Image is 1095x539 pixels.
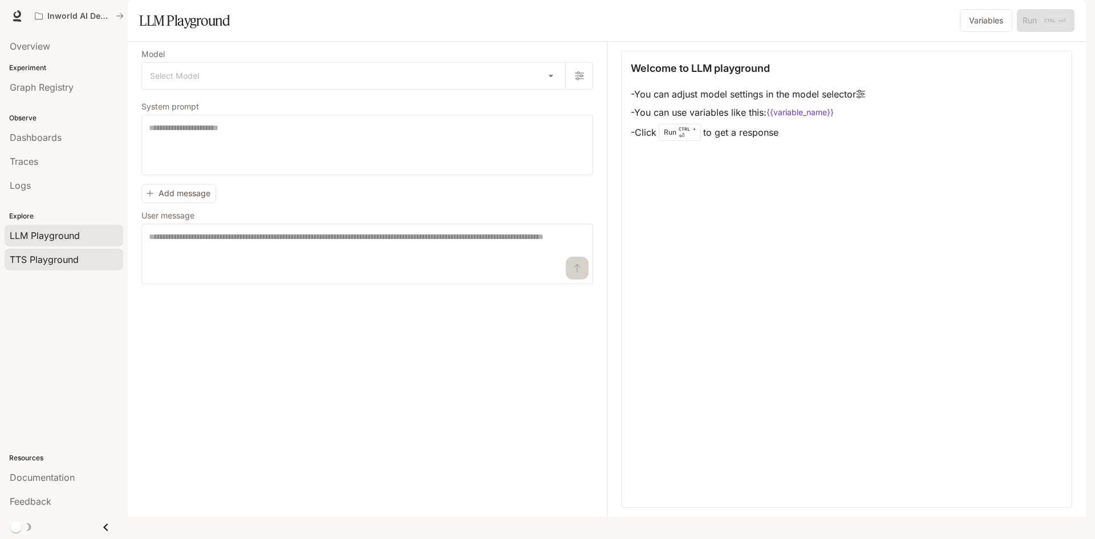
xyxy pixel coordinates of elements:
p: Welcome to LLM playground [631,60,770,76]
li: - You can use variables like this: [631,103,865,121]
div: Select Model [142,63,565,89]
h1: LLM Playground [139,9,230,32]
p: ⏎ [679,125,696,139]
p: User message [141,212,194,220]
li: - You can adjust model settings in the model selector [631,85,865,103]
button: Variables [960,9,1012,32]
div: Run [659,124,701,141]
span: Select Model [150,70,199,82]
p: CTRL + [679,125,696,132]
code: {{variable_name}} [766,107,834,118]
p: Inworld AI Demos [47,11,111,21]
p: System prompt [141,103,199,111]
p: Model [141,50,165,58]
button: All workspaces [30,5,129,27]
button: Add message [141,184,216,203]
li: - Click to get a response [631,121,865,143]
